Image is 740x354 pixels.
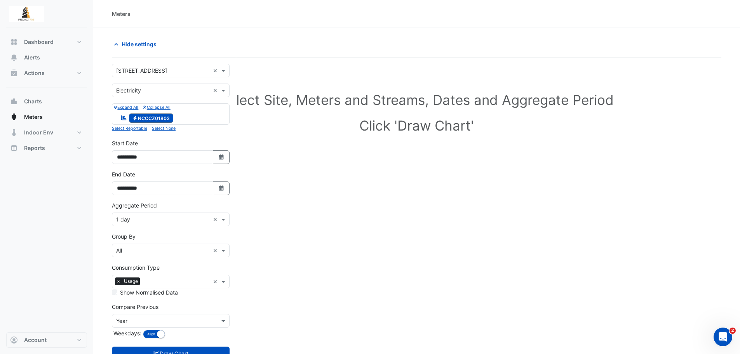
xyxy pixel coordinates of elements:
span: Hide settings [122,40,157,48]
label: End Date [112,170,135,178]
app-icon: Meters [10,113,18,121]
span: Actions [24,69,45,77]
span: × [115,277,122,285]
fa-icon: Select Date [218,185,225,192]
span: 2 [730,328,736,334]
app-icon: Reports [10,144,18,152]
button: Select None [152,125,176,132]
button: Indoor Env [6,125,87,140]
app-icon: Charts [10,98,18,105]
span: Usage [122,277,140,285]
img: Company Logo [9,6,44,22]
div: Meters [112,10,131,18]
span: Clear [213,86,219,94]
small: Collapse All [143,105,170,110]
span: Clear [213,215,219,223]
span: Reports [24,144,45,152]
button: Hide settings [112,37,162,51]
span: Clear [213,246,219,255]
label: Aggregate Period [112,201,157,209]
fa-icon: Reportable [120,114,127,121]
span: Clear [213,66,219,75]
h1: Click 'Draw Chart' [124,117,709,134]
small: Select Reportable [112,126,147,131]
label: Compare Previous [112,303,158,311]
button: Meters [6,109,87,125]
label: Show Normalised Data [120,288,178,296]
label: Start Date [112,139,138,147]
span: NCCCZ01803 [129,113,174,123]
label: Consumption Type [112,263,160,272]
span: Charts [24,98,42,105]
app-icon: Indoor Env [10,129,18,136]
button: Reports [6,140,87,156]
iframe: Intercom live chat [714,328,732,346]
h1: Select Site, Meters and Streams, Dates and Aggregate Period [124,92,709,108]
button: Account [6,332,87,348]
span: Alerts [24,54,40,61]
button: Charts [6,94,87,109]
span: Indoor Env [24,129,53,136]
span: Dashboard [24,38,54,46]
span: Clear [213,277,219,286]
button: Alerts [6,50,87,65]
small: Select None [152,126,176,131]
label: Weekdays: [112,329,141,337]
fa-icon: Select Date [218,154,225,160]
button: Collapse All [143,104,170,111]
small: Expand All [114,105,138,110]
span: Meters [24,113,43,121]
label: Group By [112,232,136,241]
app-icon: Alerts [10,54,18,61]
app-icon: Actions [10,69,18,77]
button: Expand All [114,104,138,111]
button: Dashboard [6,34,87,50]
app-icon: Dashboard [10,38,18,46]
span: Account [24,336,47,344]
fa-icon: Electricity [132,115,138,121]
button: Select Reportable [112,125,147,132]
button: Actions [6,65,87,81]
